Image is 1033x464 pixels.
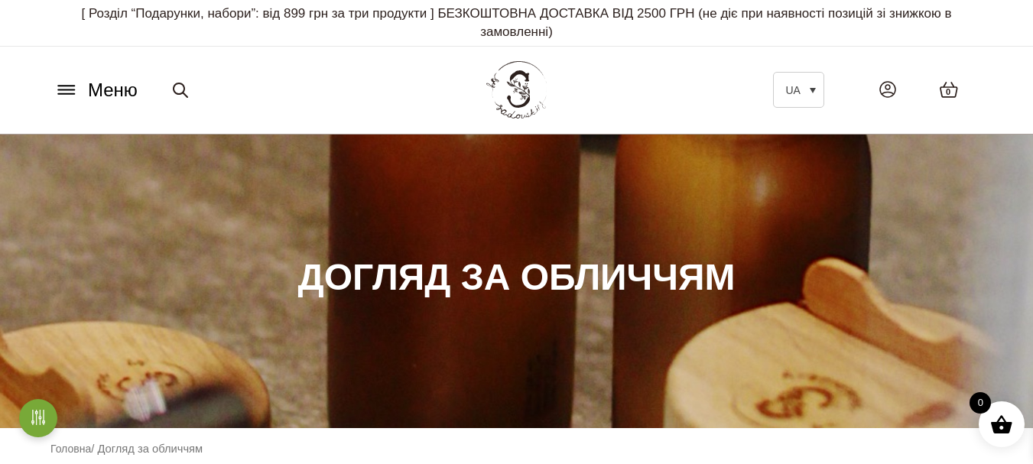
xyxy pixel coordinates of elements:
span: UA [785,84,800,96]
span: Меню [88,76,138,104]
h1: Догляд за обличчям [297,254,735,301]
button: Меню [50,76,142,105]
nav: Breadcrumb [50,440,983,457]
a: 0 [924,66,974,114]
span: 0 [946,86,950,99]
a: Головна [50,443,91,455]
span: 0 [970,392,991,414]
img: BY SADOVSKIY [486,61,547,118]
a: UA [773,72,823,108]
